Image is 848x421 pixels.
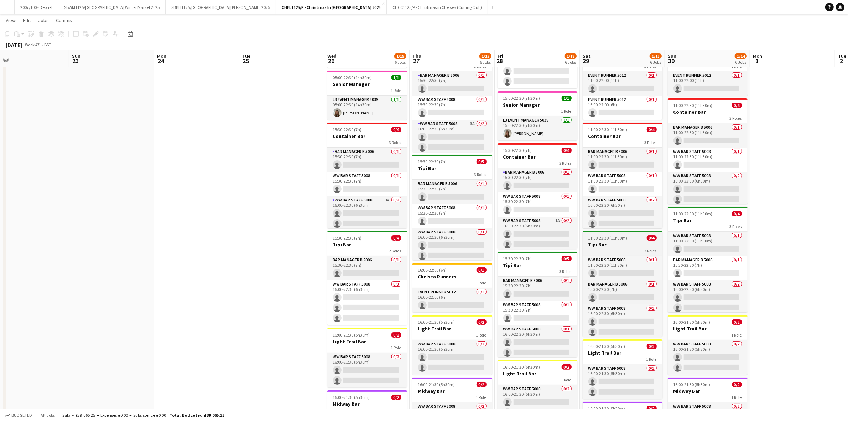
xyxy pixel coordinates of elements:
div: 11:00-22:30 (11h30m)0/4Container Bar3 RolesBar Manager B 50060/111:00-22:30 (11h30m) WW Bar Staff... [583,123,662,228]
h3: Midway Bar [668,388,748,394]
app-card-role: Event Runner 50120/111:00-22:00 (11h) [668,71,748,96]
div: 11:00-22:30 (11h30m)0/4Tipi Bar3 RolesWW Bar Staff 50080/111:00-22:30 (11h30m) Bar Manager B 5006... [583,231,662,337]
app-card-role: WW Bar Staff 50083A0/216:00-22:30 (6h30m) [327,196,407,231]
span: Sun [72,53,80,59]
span: 23 [71,57,80,65]
app-job-card: 15:30-22:30 (7h)0/5Tipi Bar3 RolesBar Manager B 50060/115:30-22:30 (7h) WW Bar Staff 50080/115:30... [412,155,492,260]
app-card-role: Event Runner 50120/116:00-22:00 (6h) [583,96,662,120]
app-card-role: Bar Manager B 50060/115:30-22:30 (7h) [412,180,492,204]
div: 15:30-22:30 (7h)0/4Container Bar3 RolesBar Manager B 50060/115:30-22:30 (7h) WW Bar Staff 50080/1... [327,123,407,228]
h3: Midway Bar [412,388,492,394]
app-card-role: Bar Manager B 50060/111:00-22:30 (11h30m) [583,148,662,172]
span: 0/4 [562,148,572,153]
span: 0/2 [562,364,572,370]
div: 15:30-22:30 (7h)0/4Container Bar3 RolesBar Manager B 50060/115:30-22:30 (7h) WW Bar Staff 50080/1... [498,143,577,249]
span: 0/2 [732,319,742,325]
span: Week 47 [24,42,41,47]
div: Salary £39 065.25 + Expenses £0.00 + Subsistence £0.00 = [62,412,224,418]
span: 1 Role [476,280,487,286]
span: 3 Roles [730,224,742,229]
span: 11:00-22:30 (11h30m) [588,235,628,241]
span: 16:00-21:30 (5h30m) [673,319,711,325]
span: Mon [753,53,762,59]
span: 2 [837,57,846,65]
app-card-role: WW Bar Staff 50080/111:00-22:30 (11h30m) [583,172,662,196]
app-job-card: 11:00-22:30 (11h30m)0/4Tipi Bar3 RolesWW Bar Staff 50080/111:00-22:30 (11h30m) Bar Manager B 5006... [668,207,748,312]
span: 1/15 [479,53,491,59]
div: BST [44,42,51,47]
h3: Tipi Bar [412,165,492,171]
span: 08:00-22:30 (14h30m) [333,75,372,80]
app-job-card: 16:00-21:30 (5h30m)0/2Light Trail Bar1 RoleWW Bar Staff 50080/216:00-21:30 (5h30m) [668,315,748,375]
span: 3 Roles [560,160,572,166]
app-card-role: Event Runner 50120/111:00-22:00 (11h) [583,71,662,96]
button: CHCC1125/P - Christmas in Chelsea (Curling Club) [387,0,488,14]
app-card-role: Bar Manager B 50060/111:00-22:30 (11h30m) [668,123,748,148]
span: 1 Role [391,88,401,93]
app-card-role: WW Bar Staff 50081A0/216:00-22:30 (6h30m) [498,217,577,251]
app-job-card: 15:30-22:30 (7h)0/4Container Bar3 RolesBar Manager B 50060/115:30-22:30 (7h) WW Bar Staff 50080/1... [412,46,492,152]
span: 3 Roles [645,140,657,145]
span: 15:00-22:30 (7h30m) [503,96,540,101]
span: 27 [411,57,421,65]
div: 16:00-22:00 (6h)0/1Chelsea Runners1 RoleEvent Runner 50120/116:00-22:00 (6h) [412,263,492,312]
app-card-role: WW Bar Staff 50080/115:30-22:30 (7h) [412,96,492,120]
button: SBWM1125/[GEOGRAPHIC_DATA] Winter Market 2025 [58,0,166,14]
app-card-role: WW Bar Staff 50083A0/216:00-22:30 (6h30m) [412,120,492,154]
app-job-card: 16:00-21:30 (5h30m)0/2Light Trail Bar1 RoleWW Bar Staff 50080/216:00-21:30 (5h30m) [412,315,492,375]
h3: Tipi Bar [583,241,662,248]
div: 6 Jobs [650,60,661,65]
span: Wed [327,53,337,59]
span: Sat [583,53,591,59]
h3: Container Bar [583,133,662,139]
div: 6 Jobs [735,60,746,65]
span: 16:00-21:30 (5h30m) [503,364,540,370]
h3: Light Trail Bar [412,325,492,332]
span: 1 Role [561,377,572,383]
button: CHEL1125/P - Christmas In [GEOGRAPHIC_DATA] 2025 [276,0,387,14]
app-card-role: WW Bar Staff 50080/216:00-21:30 (5h30m) [327,353,407,387]
span: 15:30-22:30 (7h) [503,148,532,153]
app-job-card: 11:00-22:00 (11h)0/2Chelsea Runners2 RolesEvent Runner 50120/111:00-22:00 (11h) Event Runner 5012... [583,46,662,120]
span: 0/2 [391,332,401,338]
span: 29 [582,57,591,65]
span: Comms [56,17,72,24]
app-job-card: 15:30-22:30 (7h)0/4Tipi Bar2 RolesBar Manager B 50060/115:30-22:30 (7h) WW Bar Staff 50080/316:00... [327,231,407,325]
app-card-role: Bar Manager B 50060/115:30-22:30 (7h) [412,71,492,96]
app-card-role: WW Bar Staff 50080/111:00-22:30 (11h30m) [668,232,748,256]
span: View [6,17,16,24]
span: 1 Role [732,332,742,338]
app-card-role: Bar Manager B 50060/115:30-22:30 (7h) [668,256,748,280]
app-card-role: WW Bar Staff 50080/115:30-22:30 (7h) [412,204,492,228]
button: SBBH1125/[GEOGRAPHIC_DATA][PERSON_NAME] 2025 [166,0,276,14]
app-job-card: 16:00-21:30 (5h30m)0/2Light Trail Bar1 RoleWW Bar Staff 50080/216:00-21:30 (5h30m) [583,339,662,399]
app-job-card: 11:00-22:00 (11h)0/1Chelsea Runners1 RoleEvent Runner 50120/111:00-22:00 (11h) [668,46,748,96]
span: Sun [668,53,676,59]
span: Total Budgeted £39 065.25 [170,412,224,418]
span: 15:30-22:30 (7h) [418,159,447,164]
h3: Tipi Bar [668,217,748,224]
app-card-role: Event Runner 50120/216:00-22:00 (6h) [498,54,577,88]
app-card-role: WW Bar Staff 50080/216:00-21:30 (5h30m) [412,340,492,375]
span: Budgeted [11,413,32,418]
span: 0/4 [391,127,401,132]
span: 16:00-21:30 (5h30m) [333,332,370,338]
h3: Tipi Bar [327,241,407,248]
app-card-role: Bar Manager B 50060/115:30-22:30 (7h) [327,256,407,280]
app-card-role: WW Bar Staff 50080/115:30-22:30 (7h) [327,172,407,196]
button: 2007/100 - Debrief [15,0,58,14]
div: 6 Jobs [565,60,576,65]
span: 16:00-22:00 (6h) [418,267,447,273]
app-card-role: L3 Event Manager 50391/115:00-22:30 (7h30m)[PERSON_NAME] [498,116,577,140]
span: Fri [498,53,503,59]
span: 16:00-21:30 (5h30m) [588,344,625,349]
span: 16:00-21:30 (5h30m) [418,319,455,325]
span: 1/15 [650,53,662,59]
app-job-card: 16:00-21:30 (5h30m)0/2Light Trail Bar1 RoleWW Bar Staff 50080/216:00-21:30 (5h30m) [498,360,577,420]
app-card-role: WW Bar Staff 50080/216:00-21:30 (5h30m) [498,385,577,420]
span: 0/2 [391,395,401,400]
span: 15:30-22:30 (7h) [503,256,532,261]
